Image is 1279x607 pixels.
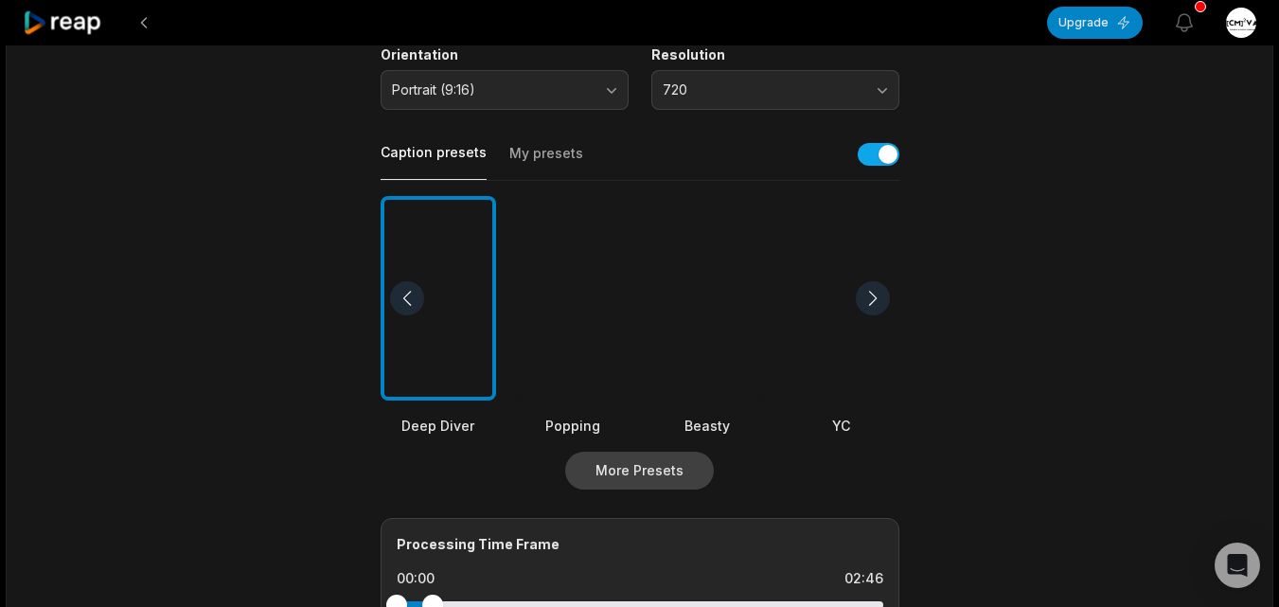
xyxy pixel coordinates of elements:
[1047,7,1143,39] button: Upgrade
[784,416,899,436] div: YC
[397,569,435,588] div: 00:00
[1215,543,1260,588] div: Open Intercom Messenger
[381,143,487,180] button: Caption presets
[392,81,591,98] span: Portrait (9:16)
[515,416,631,436] div: Popping
[565,452,714,490] button: More Presets
[844,569,883,588] div: 02:46
[651,46,899,63] label: Resolution
[381,416,496,436] div: Deep Diver
[509,144,583,180] button: My presets
[649,416,765,436] div: Beasty
[651,70,899,110] button: 720
[663,81,862,98] span: 720
[381,70,629,110] button: Portrait (9:16)
[381,46,629,63] label: Orientation
[397,534,883,554] div: Processing Time Frame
